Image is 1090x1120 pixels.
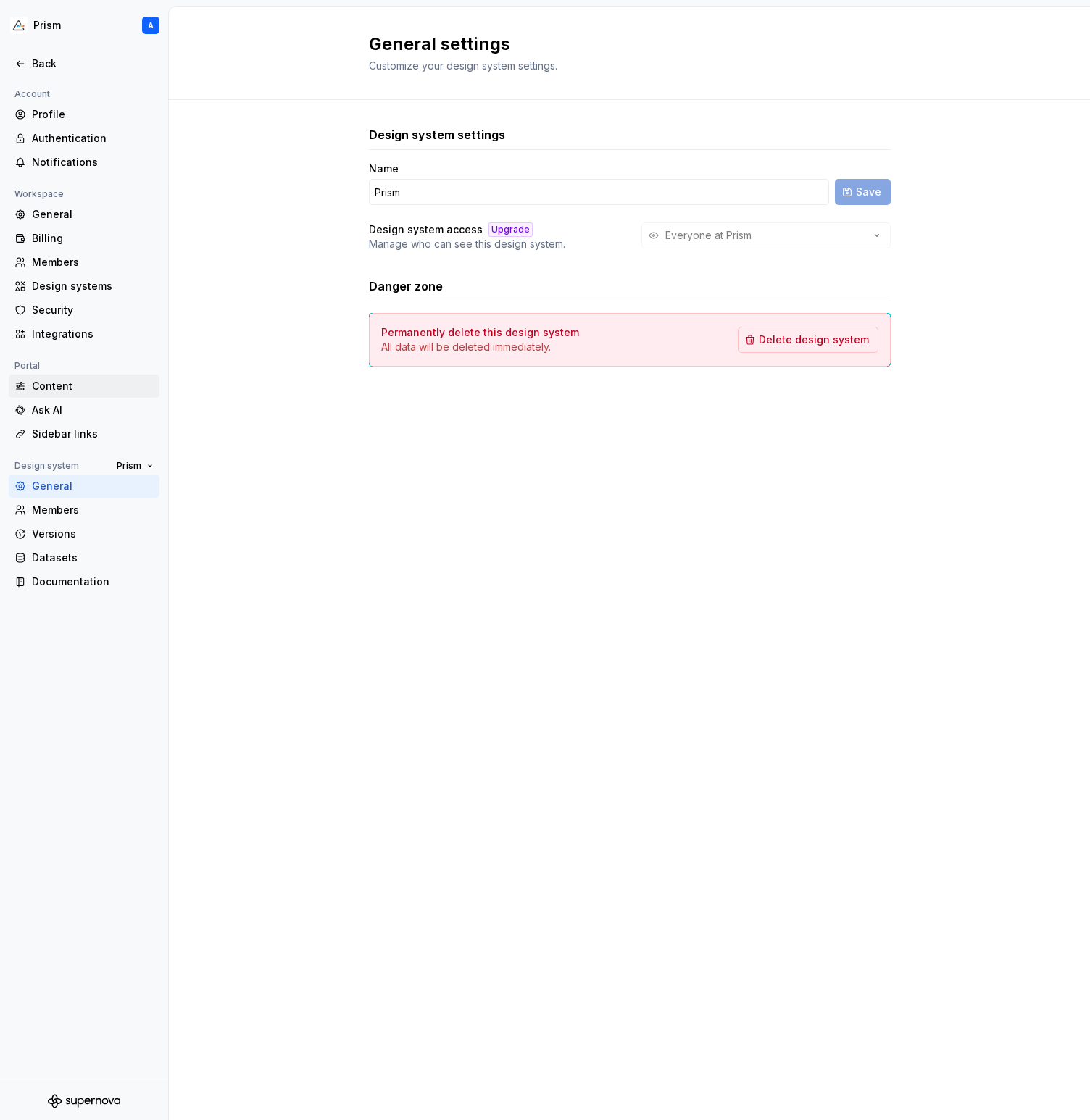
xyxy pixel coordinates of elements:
a: Billing [9,227,159,250]
div: Profile [32,107,154,122]
span: Customize your design system settings. [369,59,557,72]
div: Members [32,503,154,517]
a: Documentation [9,570,159,593]
div: Versions [32,527,154,541]
div: Design system [9,457,85,475]
h4: Design system access [369,222,483,237]
div: Integrations [32,327,154,341]
a: Members [9,251,159,274]
a: Members [9,498,159,522]
a: Profile [9,103,159,126]
img: 933d721a-f27f-49e1-b294-5bdbb476d662.png [10,17,28,34]
a: Design systems [9,275,159,298]
div: Security [32,303,154,317]
div: Content [32,379,154,393]
svg: Supernova Logo [48,1094,120,1108]
label: Name [369,162,399,176]
p: All data will be deleted immediately. [381,340,579,354]
button: Delete design system [738,327,878,353]
div: General [32,479,154,493]
h3: Design system settings [369,126,505,143]
div: Upgrade [488,222,533,237]
a: Back [9,52,159,75]
h2: General settings [369,33,873,56]
div: Back [32,57,154,71]
div: Sidebar links [32,427,154,441]
a: General [9,203,159,226]
a: Integrations [9,322,159,346]
div: General [32,207,154,222]
h4: Permanently delete this design system [381,325,579,340]
a: Ask AI [9,398,159,422]
div: Datasets [32,551,154,565]
span: Delete design system [759,333,869,347]
div: A [148,20,154,31]
div: Prism [33,18,61,33]
a: Sidebar links [9,422,159,446]
div: Documentation [32,574,154,589]
div: Members [32,255,154,269]
a: Authentication [9,127,159,150]
div: Portal [9,357,46,375]
a: Security [9,298,159,322]
a: Versions [9,522,159,546]
p: Manage who can see this design system. [369,237,565,251]
div: Design systems [32,279,154,293]
span: Prism [117,460,141,472]
div: Billing [32,231,154,246]
button: PrismA [3,9,165,41]
div: Notifications [32,155,154,170]
div: Ask AI [32,403,154,417]
a: General [9,475,159,498]
h3: Danger zone [369,277,443,295]
a: Datasets [9,546,159,569]
div: Authentication [32,131,154,146]
div: Workspace [9,185,70,203]
div: Account [9,85,56,103]
a: Content [9,375,159,398]
a: Notifications [9,151,159,174]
